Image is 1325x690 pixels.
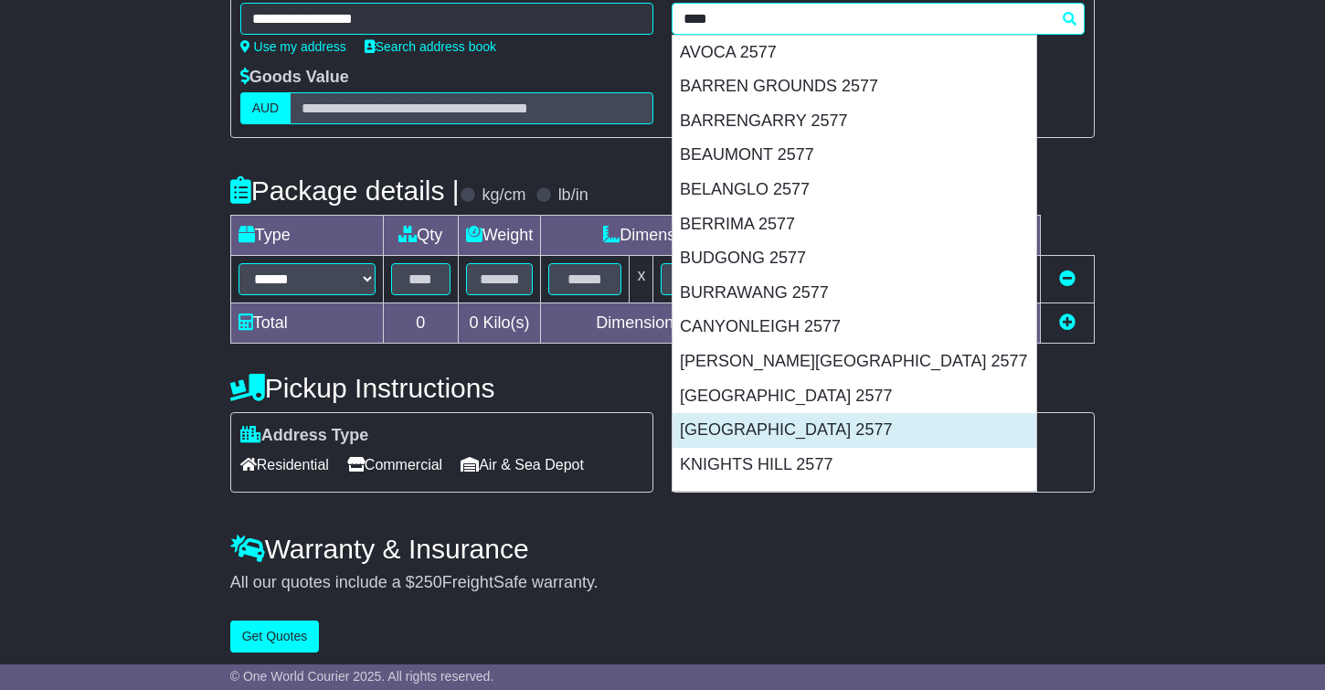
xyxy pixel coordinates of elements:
[383,303,458,344] td: 0
[673,173,1036,207] div: BELANGLO 2577
[240,426,369,446] label: Address Type
[673,138,1036,173] div: BEAUMONT 2577
[230,573,1096,593] div: All our quotes include a $ FreightSafe warranty.
[458,303,541,344] td: Kilo(s)
[673,448,1036,483] div: KNIGHTS HILL 2577
[347,451,442,479] span: Commercial
[673,36,1036,70] div: AVOCA 2577
[672,3,1085,35] typeahead: Please provide city
[383,216,458,256] td: Qty
[230,175,460,206] h4: Package details |
[230,669,494,684] span: © One World Courier 2025. All rights reserved.
[230,534,1096,564] h4: Warranty & Insurance
[365,39,496,54] a: Search address book
[482,186,526,206] label: kg/cm
[470,313,479,332] span: 0
[673,482,1036,516] div: MACQUARIE PASS 2577
[230,621,320,653] button: Get Quotes
[673,241,1036,276] div: BUDGONG 2577
[673,69,1036,104] div: BARREN GROUNDS 2577
[673,310,1036,345] div: CANYONLEIGH 2577
[1059,270,1076,288] a: Remove this item
[458,216,541,256] td: Weight
[630,256,653,303] td: x
[230,303,383,344] td: Total
[240,68,349,88] label: Goods Value
[240,451,329,479] span: Residential
[541,303,854,344] td: Dimensions in Centimetre(s)
[1059,313,1076,332] a: Add new item
[240,39,346,54] a: Use my address
[673,345,1036,379] div: [PERSON_NAME][GEOGRAPHIC_DATA] 2577
[673,379,1036,414] div: [GEOGRAPHIC_DATA] 2577
[558,186,588,206] label: lb/in
[541,216,854,256] td: Dimensions (L x W x H)
[673,104,1036,139] div: BARRENGARRY 2577
[230,216,383,256] td: Type
[415,573,442,591] span: 250
[461,451,584,479] span: Air & Sea Depot
[240,92,291,124] label: AUD
[673,276,1036,311] div: BURRAWANG 2577
[673,207,1036,242] div: BERRIMA 2577
[673,413,1036,448] div: [GEOGRAPHIC_DATA] 2577
[230,373,653,403] h4: Pickup Instructions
